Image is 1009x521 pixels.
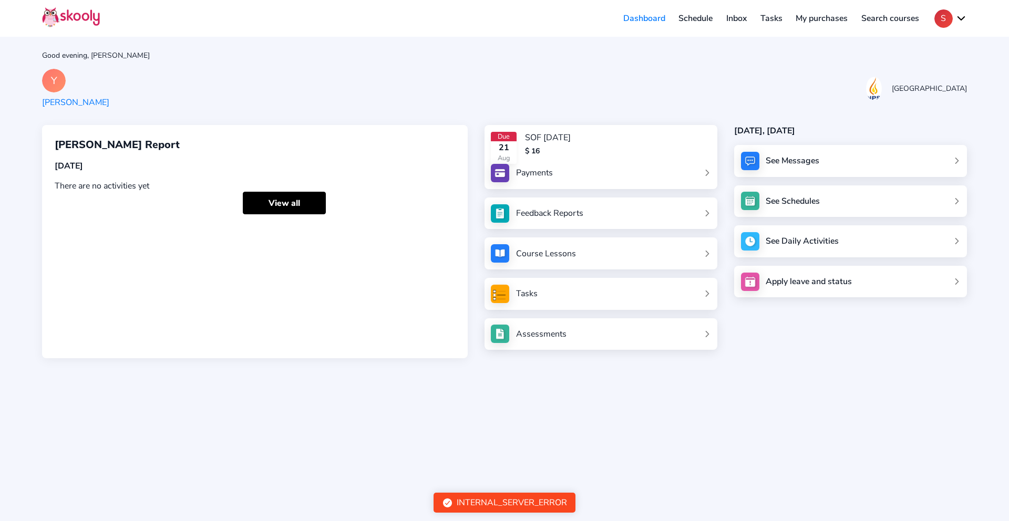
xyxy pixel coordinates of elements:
[854,10,926,27] a: Search courses
[491,325,711,343] a: Assessments
[491,244,711,263] a: Course Lessons
[866,77,882,100] img: 20170717074618169820408676579146e5rDExiun0FCoEly0V.png
[491,325,509,343] img: assessments.jpg
[457,497,567,508] div: INTERNAL_SERVER_ERROR
[491,204,711,223] a: Feedback Reports
[491,285,711,303] a: Tasks
[672,10,720,27] a: Schedule
[734,185,967,217] a: See Schedules
[734,225,967,257] a: See Daily Activities
[516,288,538,299] div: Tasks
[766,155,819,166] div: See Messages
[42,50,967,60] div: Good evening, [PERSON_NAME]
[516,207,583,219] div: Feedback Reports
[491,204,509,223] img: see_atten.jpg
[516,167,553,179] div: Payments
[892,84,967,93] div: [GEOGRAPHIC_DATA]
[55,160,455,172] div: [DATE]
[42,7,100,27] img: Skooly
[491,142,517,153] div: 21
[754,10,789,27] a: Tasks
[491,285,509,303] img: tasksForMpWeb.png
[934,9,967,28] button: Schevron down outline
[525,132,571,143] div: SOF [DATE]
[516,328,567,340] div: Assessments
[516,248,576,259] div: Course Lessons
[766,235,839,247] div: See Daily Activities
[55,138,180,152] span: [PERSON_NAME] Report
[766,276,852,287] div: Apply leave and status
[741,152,759,170] img: messages.jpg
[491,164,711,182] a: Payments
[491,244,509,263] img: courses.jpg
[525,146,571,156] div: $ 16
[442,497,453,508] ion-icon: checkmark circle
[616,10,672,27] a: Dashboard
[719,10,754,27] a: Inbox
[734,125,967,137] div: [DATE], [DATE]
[55,180,455,192] div: There are no activities yet
[741,273,759,291] img: apply_leave.jpg
[491,164,509,182] img: payments.jpg
[741,192,759,210] img: schedule.jpg
[734,266,967,298] a: Apply leave and status
[243,192,326,214] a: View all
[42,97,109,108] div: [PERSON_NAME]
[491,153,517,163] div: Aug
[741,232,759,251] img: activity.jpg
[766,195,820,207] div: See Schedules
[789,10,854,27] a: My purchases
[42,69,66,92] div: Y
[491,132,517,141] div: Due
